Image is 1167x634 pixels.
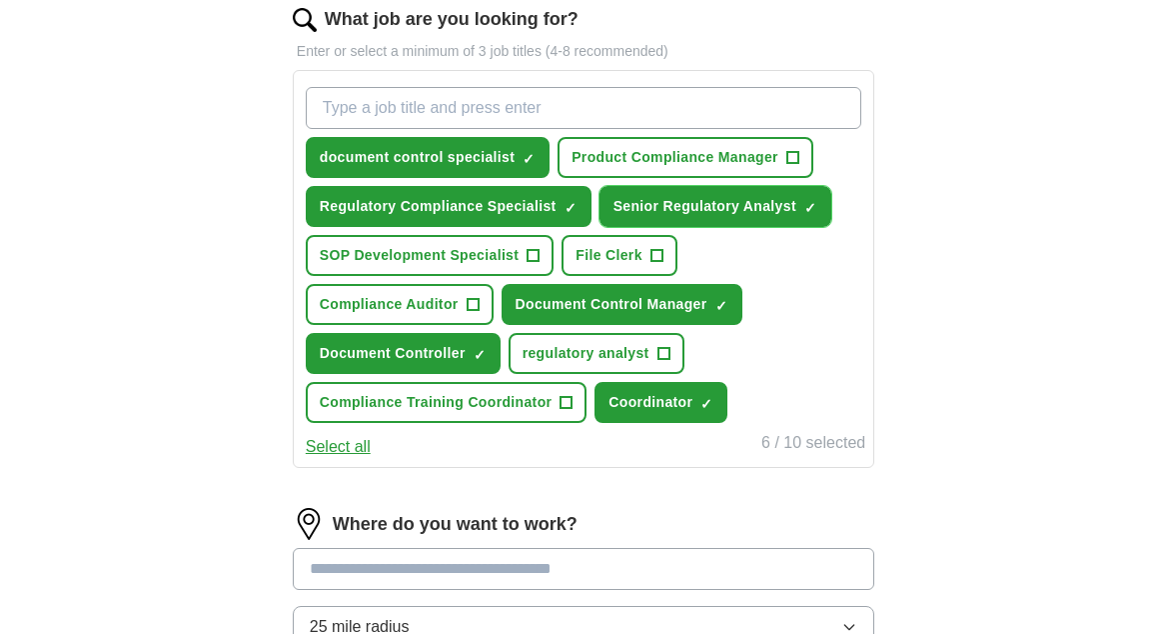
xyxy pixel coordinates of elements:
[613,196,796,217] span: Senior Regulatory Analyst
[558,137,813,178] button: Product Compliance Manager
[474,347,486,363] span: ✓
[306,284,494,325] button: Compliance Auditor
[576,245,642,266] span: File Clerk
[509,333,684,374] button: regulatory analyst
[608,392,692,413] span: Coordinator
[320,343,466,364] span: Document Controller
[293,8,317,32] img: search.png
[715,298,727,314] span: ✓
[306,87,861,129] input: Type a job title and press enter
[333,511,578,538] label: Where do you want to work?
[804,200,816,216] span: ✓
[761,431,865,459] div: 6 / 10 selected
[325,6,579,33] label: What job are you looking for?
[306,382,587,423] button: Compliance Training Coordinator
[320,245,519,266] span: SOP Development Specialist
[700,396,712,412] span: ✓
[320,294,459,315] span: Compliance Auditor
[516,294,707,315] span: Document Control Manager
[306,137,550,178] button: document control specialist✓
[562,235,677,276] button: File Clerk
[523,151,535,167] span: ✓
[320,196,557,217] span: Regulatory Compliance Specialist
[320,392,553,413] span: Compliance Training Coordinator
[306,333,501,374] button: Document Controller✓
[565,200,577,216] span: ✓
[306,235,554,276] button: SOP Development Specialist
[293,41,874,62] p: Enter or select a minimum of 3 job titles (4-8 recommended)
[594,382,727,423] button: Coordinator✓
[523,343,649,364] span: regulatory analyst
[599,186,831,227] button: Senior Regulatory Analyst✓
[502,284,742,325] button: Document Control Manager✓
[320,147,515,168] span: document control specialist
[572,147,778,168] span: Product Compliance Manager
[306,186,591,227] button: Regulatory Compliance Specialist✓
[293,508,325,540] img: location.png
[306,435,371,459] button: Select all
